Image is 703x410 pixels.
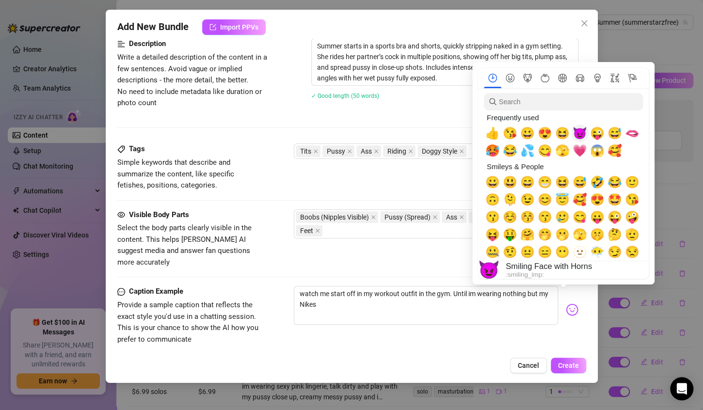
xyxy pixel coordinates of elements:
span: Provide a sample caption that reflects the exact style you'd use in a chatting session. This is y... [117,300,258,344]
button: Import PPVs [202,19,266,35]
span: close [371,215,376,220]
span: Cancel [518,362,539,369]
span: close [459,149,464,154]
span: tag [117,145,125,153]
span: Tits [296,145,320,157]
span: close [374,149,379,154]
span: close [315,228,320,233]
span: Create [558,362,579,369]
span: ✓ Good length (50 words) [311,93,379,99]
img: svg%3e [566,303,578,316]
span: close [347,149,352,154]
strong: Tags [129,144,145,153]
strong: Caption Example [129,287,183,296]
span: Feet [300,225,313,236]
span: Feet [296,225,322,237]
span: close [432,215,437,220]
span: Ass [356,145,381,157]
span: Close [576,19,592,27]
span: Pussy [327,146,345,157]
span: import [209,24,216,31]
span: Pussy (Spread) [380,211,440,223]
span: align-left [117,38,125,50]
span: close [408,149,413,154]
span: close [459,215,464,220]
span: message [117,286,125,298]
span: close [313,149,318,154]
span: Ass [442,211,466,223]
span: Doggy Style [417,145,466,157]
span: Legs [468,211,496,223]
div: Open Intercom Messenger [670,377,693,400]
span: Ass [446,212,457,222]
strong: Description [129,39,166,48]
span: Write a detailed description of the content in a few sentences. Avoid vague or implied descriptio... [117,53,267,107]
button: Close [576,16,592,31]
span: eye [117,211,125,219]
textarea: watch me start off in my workout outfit in the gym. Until im wearing nothing but my Nikes [294,286,558,325]
span: Ass [361,146,372,157]
span: close [580,19,588,27]
span: Boobs (Nipples Visible) [296,211,378,223]
span: Add New Bundle [117,19,189,35]
span: Pussy (Spread) [384,212,431,222]
button: Create [551,358,586,373]
strong: Visible Body Parts [129,210,189,219]
span: Select the body parts clearly visible in the content. This helps [PERSON_NAME] AI suggest media a... [117,223,252,267]
button: Cancel [510,358,547,373]
span: Pussy [322,145,354,157]
span: Tits [300,146,311,157]
span: Import PPVs [220,23,258,31]
span: Doggy Style [422,146,457,157]
span: Riding [387,146,406,157]
textarea: Summer starts in a sports bra and shorts, quickly stripping naked in a gym setting. She rides her... [312,39,578,85]
span: Riding [383,145,415,157]
span: Boobs (Nipples Visible) [300,212,369,222]
span: Simple keywords that describe and summarize the content, like specific fetishes, positions, categ... [117,158,234,189]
